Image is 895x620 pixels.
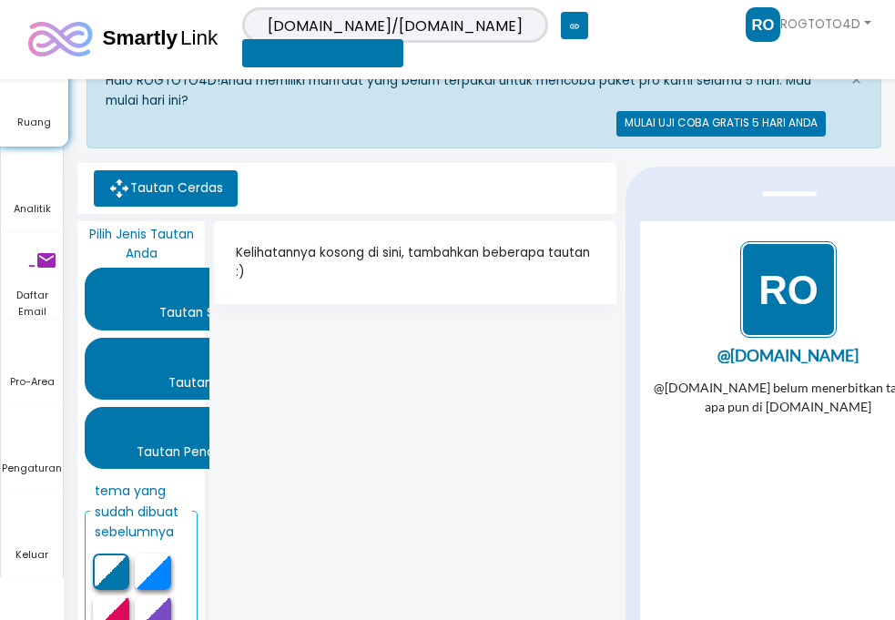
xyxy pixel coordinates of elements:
[250,48,395,59] font: salinan konten
[616,111,826,137] button: MULAI UJI COBA GRATIS 5 HARI ANDA
[1,147,63,232] a: garis waktu Analitik
[28,22,220,56] img: logo.svg
[77,125,219,144] font: @[DOMAIN_NAME]
[14,158,282,193] font: @[DOMAIN_NAME] belum menerbitkan tautan apa pun di [DOMAIN_NAME]
[10,374,55,389] font: Pro-Area
[168,374,266,391] font: Tautan Prioritas
[569,21,580,32] font: link
[268,15,523,36] font: [DOMAIN_NAME]/[DOMAIN_NAME]
[780,15,860,33] font: ROGTOTO4D
[14,201,51,216] font: Analitik
[59,519,236,551] img: logo.svg
[97,281,337,303] font: menambahkan
[95,482,178,541] font: tema yang sudah dibuat sebelumnya
[1,336,132,358] font: widget
[1,509,394,531] font: keluar_ke_aplikasi
[15,547,48,562] font: Keluar
[850,67,862,93] font: ×
[1,406,63,492] a: pengaturan Pengaturan
[1,493,63,578] a: keluar_ke_aplikasi Keluar
[1,233,63,319] a: e-mail Daftar Email
[1,422,219,444] font: pengaturan
[89,226,194,263] font: Pilih Jenis Tautan Anda
[6,249,57,271] font: e-mail
[236,244,590,281] font: Kelihatannya kosong di sini, tambahkan beberapa tautan :)
[746,7,867,42] a: ROGTOTO4D
[1,60,67,146] a: pemutaran udara Ruang
[85,268,349,330] button: menambahkan Tautan Sederhana
[2,461,62,475] font: Pengaturan
[159,305,274,322] font: Tautan Sederhana
[832,60,880,100] button: Menutup
[1,76,312,98] font: pemutaran udara
[16,288,48,319] font: Daftar Email
[1,320,63,405] a: widget Pro-Area
[625,116,818,130] font: MULAI UJI COBA GRATIS 5 HARI ANDA
[17,115,51,129] font: Ruang
[137,444,298,462] font: Tautan Pendaftaran Email
[1,163,225,185] font: garis waktu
